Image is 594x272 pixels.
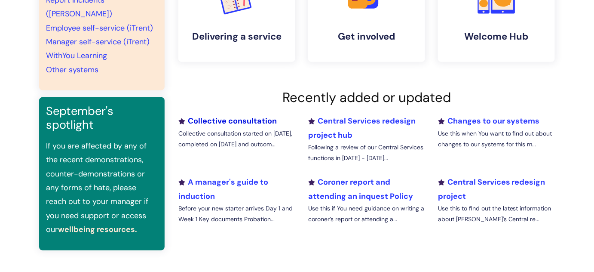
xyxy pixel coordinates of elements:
h2: Recently added or updated [178,90,555,105]
a: Central Services redesign project [438,177,545,201]
h4: Get involved [315,31,418,42]
p: Following a review of our Central Services functions in [DATE] - [DATE]... [308,142,425,164]
a: Central Services redesign project hub [308,116,416,140]
a: WithYou Learning [46,50,107,61]
a: wellbeing resources. [58,224,137,235]
a: Collective consultation [178,116,277,126]
a: Other systems [46,65,98,75]
a: A manager's guide to induction [178,177,268,201]
a: Employee self-service (iTrent) [46,23,153,33]
p: Use this if You need guidance on writing a coroner’s report or attending a... [308,203,425,225]
h4: Welcome Hub [445,31,548,42]
a: Changes to our systems [438,116,540,126]
a: Manager self-service (iTrent) [46,37,150,47]
p: Use this to find out the latest information about [PERSON_NAME]'s Central re... [438,203,555,225]
h4: Delivering a service [185,31,288,42]
p: Use this when You want to find out about changes to our systems for this m... [438,128,555,150]
p: If you are affected by any of the recent demonstrations, counter-demonstrations or any forms of h... [46,139,158,237]
a: Coroner report and attending an inquest Policy [308,177,413,201]
h3: September's spotlight [46,104,158,132]
p: Before your new starter arrives Day 1 and Week 1 Key documents Probation... [178,203,295,225]
p: Collective consultation started on [DATE], completed on [DATE] and outcom... [178,128,295,150]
